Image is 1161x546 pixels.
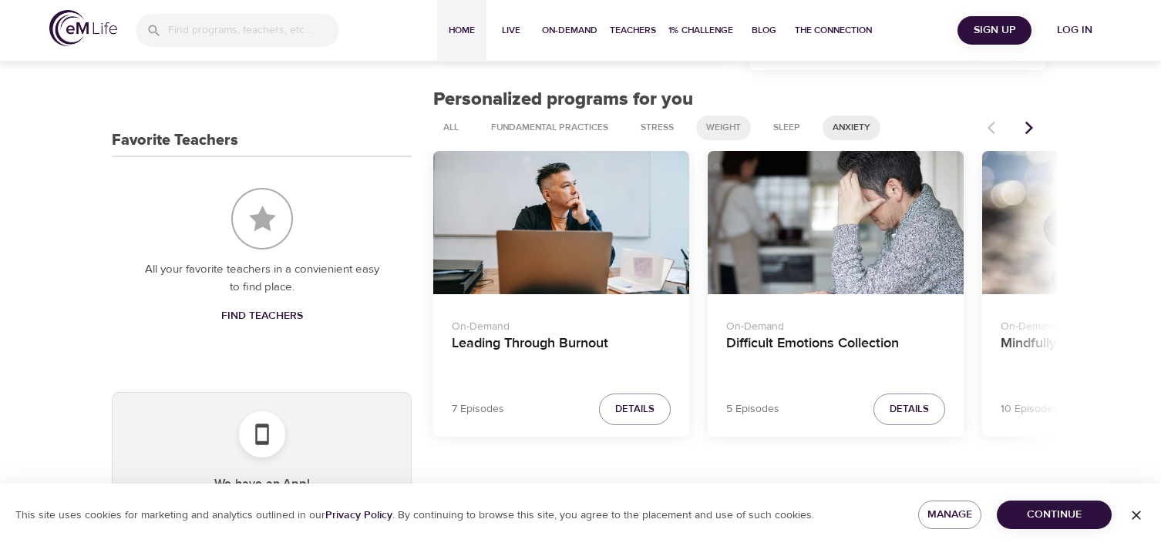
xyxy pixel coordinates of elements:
[231,188,293,250] img: Favorite Teachers
[631,116,684,140] div: Stress
[452,335,671,372] h4: Leading Through Burnout
[482,121,618,134] span: Fundamental Practices
[49,10,117,46] img: logo
[890,400,929,418] span: Details
[610,22,656,39] span: Teachers
[823,121,880,134] span: Anxiety
[1044,21,1105,40] span: Log in
[1012,111,1046,145] button: Next items
[918,501,981,529] button: Manage
[434,121,468,134] span: All
[443,22,480,39] span: Home
[997,501,1112,529] button: Continue
[615,400,655,418] span: Details
[696,116,751,140] div: Weight
[726,335,945,372] h4: Difficult Emotions Collection
[215,302,309,330] a: Find Teachers
[823,116,880,140] div: Anxiety
[726,401,779,417] p: 5 Episodes
[599,394,671,425] button: Details
[143,261,381,296] p: All your favorite teachers in a convienient easy to find place.
[745,22,782,39] span: Blog
[1038,16,1112,45] button: Log in
[542,22,597,39] span: On-Demand
[708,151,964,295] button: Difficult Emotions Collection
[168,14,339,47] input: Find programs, teachers, etc...
[726,313,945,335] p: On-Demand
[964,21,1025,40] span: Sign Up
[930,505,969,524] span: Manage
[1001,401,1058,417] p: 10 Episodes
[631,121,683,134] span: Stress
[125,476,399,492] h5: We have an App!
[493,22,530,39] span: Live
[325,508,392,522] a: Privacy Policy
[112,132,238,149] h3: Favorite Teachers
[957,16,1031,45] button: Sign Up
[668,22,733,39] span: 1% Challenge
[763,116,810,140] div: Sleep
[452,401,504,417] p: 7 Episodes
[221,306,303,326] span: Find Teachers
[697,121,750,134] span: Weight
[795,22,872,39] span: The Connection
[433,151,689,295] button: Leading Through Burnout
[433,116,469,140] div: All
[873,394,945,425] button: Details
[481,116,618,140] div: Fundamental Practices
[433,89,1046,111] h2: Personalized programs for you
[764,121,809,134] span: Sleep
[1009,505,1099,524] span: Continue
[433,467,604,527] h2: The Connection
[452,313,671,335] p: On-Demand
